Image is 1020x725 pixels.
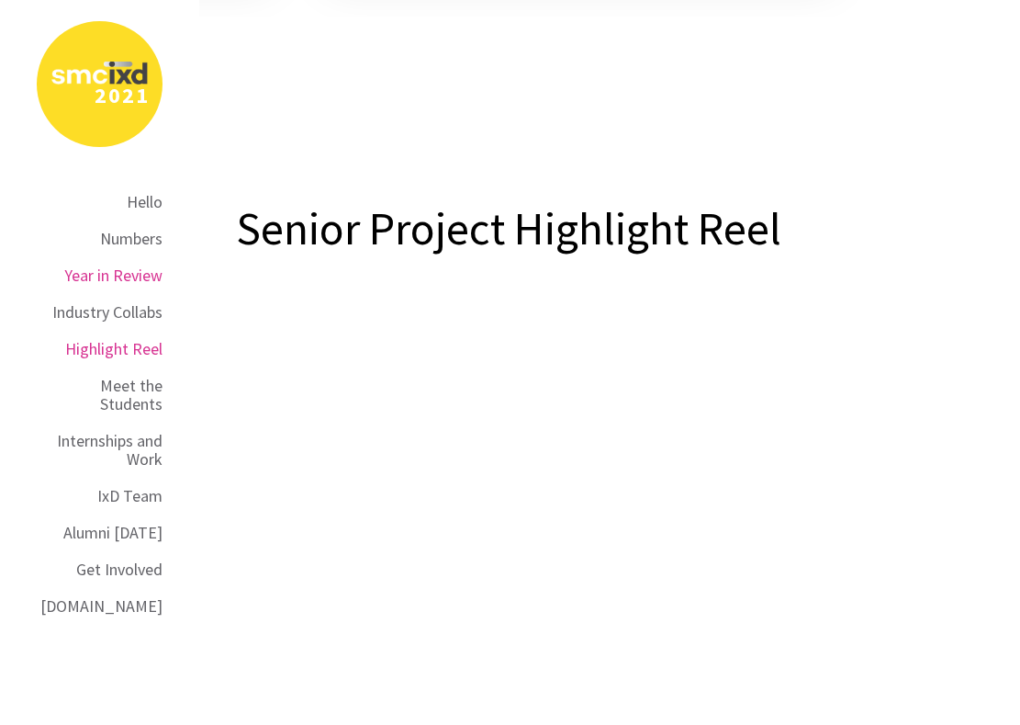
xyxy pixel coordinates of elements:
[37,377,163,413] div: Meet the Students
[236,201,781,256] h2: Senior Project Highlight Reel
[97,487,163,505] div: IxD Team
[100,221,163,257] a: Numbers
[37,21,163,147] a: 2021
[65,340,163,358] div: Highlight Reel
[100,230,163,248] div: Numbers
[40,588,163,625] a: [DOMAIN_NAME]
[52,303,163,322] div: Industry Collabs
[37,423,163,478] a: Internships and Work
[122,85,134,107] div: 2
[76,551,163,588] a: Get Involved
[127,193,163,211] div: Hello
[63,524,163,542] div: Alumni [DATE]
[64,266,163,285] div: Year in Review
[37,368,163,423] a: Meet the Students
[127,184,163,221] a: Hello
[37,432,163,469] div: Internships and Work
[64,257,163,294] a: Year in Review
[52,294,163,331] a: Industry Collabs
[65,331,163,368] a: Highlight Reel
[40,597,163,616] div: [DOMAIN_NAME]
[108,85,120,107] div: 0
[136,85,148,107] div: 1
[97,478,163,515] a: IxD Team
[95,85,106,107] div: 2
[63,515,163,551] a: Alumni [DATE]
[76,561,163,579] div: Get Involved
